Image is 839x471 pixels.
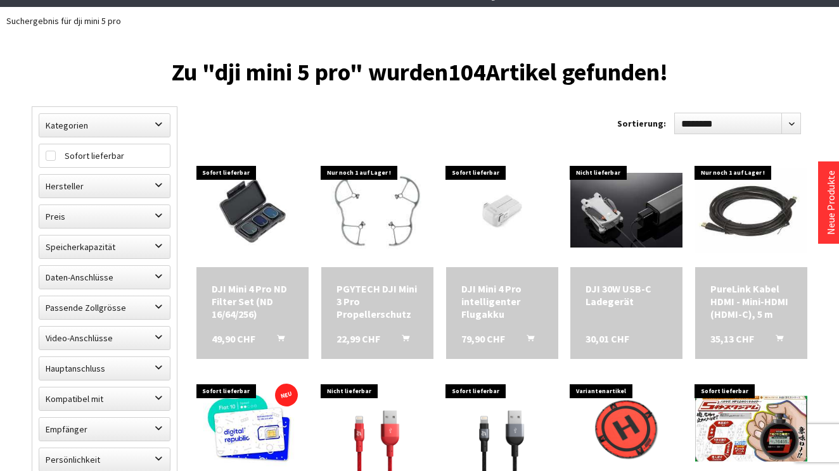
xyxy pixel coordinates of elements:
div: DJI 30W USB-C Ladegerät [586,282,667,308]
span: 35,13 CHF [710,332,754,345]
label: Persönlichkeit [39,448,170,471]
div: DJI Mini 4 Pro ND Filter Set (ND 16/64/256) [212,282,293,320]
img: DJI 30W USB-C Ladegerät [570,173,682,248]
label: Speicherkapazität [39,235,170,258]
a: DJI Mini 4 Pro intelligenter Flugakku 79,90 CHF In den Warenkorb [461,282,543,320]
a: PureLink Kabel HDMI - Mini-HDMI (HDMI-C), 5 m 35,13 CHF In den Warenkorb [710,282,792,320]
a: DJI 30W USB-C Ladegerät 30,01 CHF [586,282,667,308]
button: In den Warenkorb [511,332,542,349]
img: PureLink Kabel HDMI - Mini-HDMI (HDMI-C), 5 m [695,168,807,253]
span: 30,01 CHF [586,332,629,345]
label: Hersteller [39,175,170,198]
label: Sofort lieferbar [39,144,170,167]
img: Digital Republic Flat 10 SIM-Karte – 365 Tage [196,389,309,467]
div: PureLink Kabel HDMI - Mini-HDMI (HDMI-C), 5 m [710,282,792,320]
label: Daten-Anschlüsse [39,266,170,289]
div: DJI Mini 4 Pro intelligenter Flugakku [461,282,543,320]
a: DJI Mini 4 Pro ND Filter Set (ND 16/64/256) 49,90 CHF In den Warenkorb [212,282,293,320]
label: Empfänger [39,418,170,441]
label: Passende Zollgrösse [39,296,170,319]
div: PGYTECH DJI Mini 3 Pro Propellerschutz [336,282,418,320]
label: Hauptanschluss [39,357,170,380]
span: Suchergebnis für dji mini 5 pro [6,15,121,27]
span: 79,90 CHF [461,332,505,345]
img: DJI Mini 4 Pro ND Filter Set (ND 16/64/256) [196,166,309,256]
label: Sortierung: [617,113,666,134]
button: In den Warenkorb [262,332,292,349]
h1: Zu "dji mini 5 pro" wurden Artikel gefunden! [32,63,807,81]
a: Neue Produkte [824,170,837,235]
img: PGYTECH DJI Mini 3 Pro Propellerschutz [321,154,433,267]
a: PGYTECH DJI Mini 3 Pro Propellerschutz 22,99 CHF In den Warenkorb [336,282,418,320]
span: 22,99 CHF [336,332,380,345]
button: In den Warenkorb [387,332,417,349]
label: Kompatibel mit [39,387,170,410]
img: Bandai 5 Seconds Stopuhr Game [695,396,807,461]
button: In den Warenkorb [760,332,791,349]
img: DJI Mini 4 Pro intelligenter Flugakku [446,166,558,256]
span: 104 [448,57,486,87]
label: Kategorien [39,114,170,137]
label: Preis [39,205,170,228]
span: 49,90 CHF [212,332,255,345]
label: Video-Anschlüsse [39,327,170,349]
